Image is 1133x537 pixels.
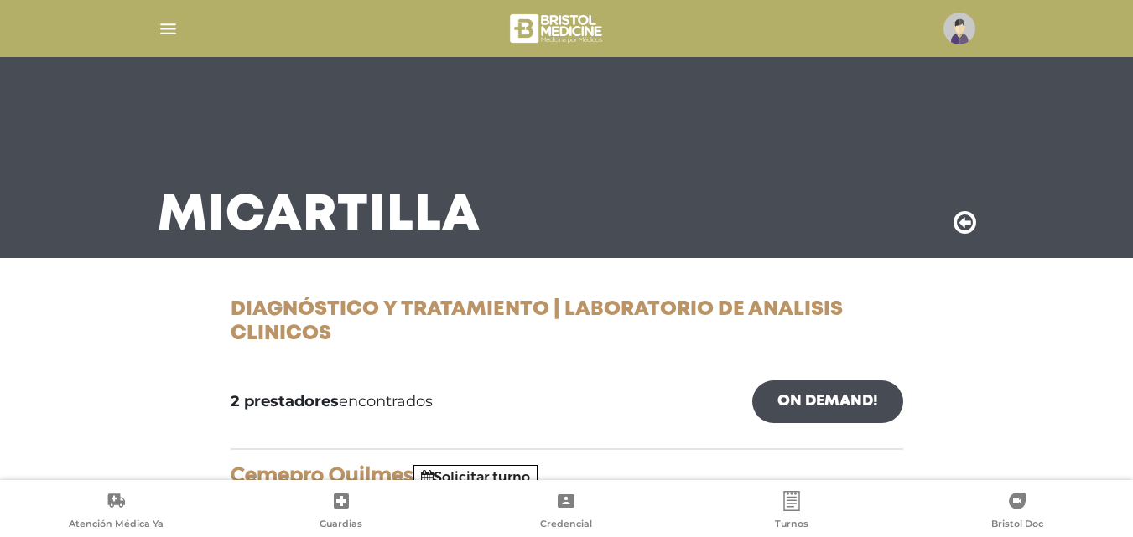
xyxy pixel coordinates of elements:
a: Turnos [679,491,905,534]
a: On Demand! [752,380,903,423]
span: Turnos [775,518,808,533]
span: Guardias [320,518,362,533]
h3: Mi Cartilla [158,194,481,238]
span: Bristol Doc [991,518,1043,533]
span: encontrados [231,390,433,413]
img: bristol-medicine-blanco.png [507,8,607,49]
img: Cober_menu-lines-white.svg [158,18,179,39]
img: profile-placeholder.svg [943,13,975,44]
a: Solicitar turno [421,469,530,485]
a: Bristol Doc [904,491,1130,534]
h1: Diagnóstico y Tratamiento | Laboratorio De Analisis Clinicos [231,298,903,347]
a: Guardias [229,491,455,534]
b: 2 prestadores [231,392,339,410]
h4: Cemepro Quilmes [231,463,903,488]
span: Credencial [540,518,592,533]
a: Credencial [454,491,679,534]
a: Atención Médica Ya [3,491,229,534]
span: Atención Médica Ya [69,518,164,533]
